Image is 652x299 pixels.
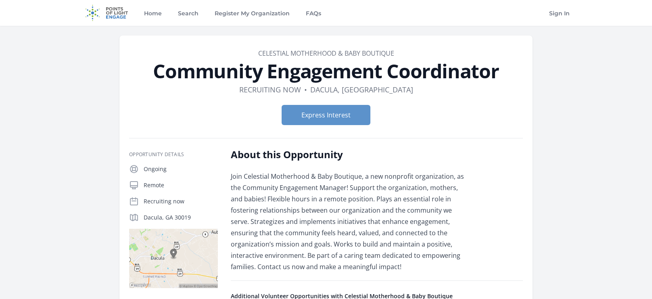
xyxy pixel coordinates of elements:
h2: About this Opportunity [231,148,467,161]
p: Recruiting now [144,197,218,205]
div: • [304,84,307,95]
p: Dacula, GA 30019 [144,213,218,222]
h3: Opportunity Details [129,151,218,158]
a: Celestial Motherhood & Baby Boutique [258,49,394,58]
h1: Community Engagement Coordinator [129,61,523,81]
dd: Recruiting now [239,84,301,95]
dd: Dacula, [GEOGRAPHIC_DATA] [310,84,413,95]
img: Map [129,229,218,288]
p: Join Celestial Motherhood & Baby Boutique, a new nonprofit organization, as the Community Engagem... [231,171,467,272]
button: Express Interest [282,105,370,125]
p: Ongoing [144,165,218,173]
p: Remote [144,181,218,189]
